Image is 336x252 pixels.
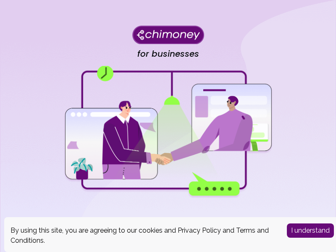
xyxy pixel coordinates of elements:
img: for businesses [63,66,273,198]
img: Chimoney for businesses [132,25,204,44]
div: By using this site, you are agreeing to our cookies and and . [10,226,274,246]
button: Accept cookies [287,223,334,238]
h4: for businesses [137,49,199,59]
a: Privacy Policy [178,226,221,234]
